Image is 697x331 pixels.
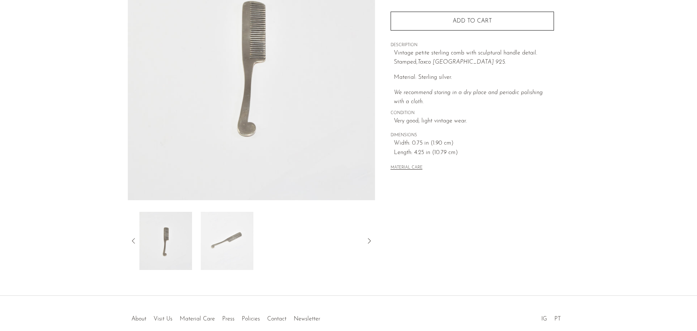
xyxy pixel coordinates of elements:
[391,110,554,117] span: CONDITION
[139,212,192,270] img: Sterling Comb
[453,18,492,25] span: Add to cart
[394,148,554,158] span: Length: 4.25 in (10.79 cm)
[554,316,561,322] a: PT
[180,316,215,322] a: Material Care
[394,90,543,105] i: We recommend storing in a dry place and periodic polishing with a cloth.
[394,139,554,148] span: Width: 0.75 in (1.90 cm)
[391,12,554,31] button: Add to cart
[394,49,554,67] p: Vintage petite sterling comb with sculptural handle detail. Stamped,
[131,316,146,322] a: About
[201,212,253,270] img: Sterling Comb
[154,316,172,322] a: Visit Us
[267,316,286,322] a: Contact
[222,316,235,322] a: Press
[538,310,564,324] ul: Social Medias
[128,310,324,324] ul: Quick links
[391,132,554,139] span: DIMENSIONS
[242,316,260,322] a: Policies
[394,117,554,126] span: Very good; light vintage wear.
[391,42,554,49] span: DESCRIPTION
[541,316,547,322] a: IG
[394,73,554,82] p: Material: Sterling silver.
[391,165,423,171] button: MATERIAL CARE
[417,59,506,65] em: Taxco [GEOGRAPHIC_DATA] 925.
